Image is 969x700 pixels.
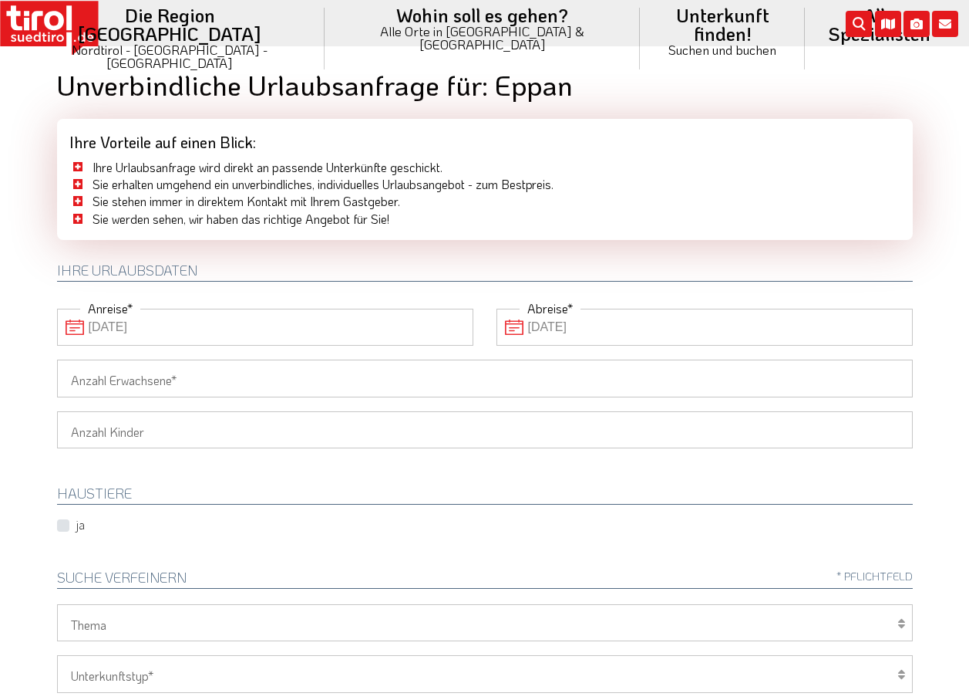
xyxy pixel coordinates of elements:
small: Alle Orte in [GEOGRAPHIC_DATA] & [GEOGRAPHIC_DATA] [343,25,622,51]
h2: Suche verfeinern [57,570,913,589]
i: Fotogalerie [903,11,930,37]
li: Sie werden sehen, wir haben das richtige Angebot für Sie! [69,211,900,228]
h2: Ihre Urlaubsdaten [57,263,913,282]
span: * Pflichtfeld [836,570,913,582]
small: Suchen und buchen [658,43,786,56]
small: Nordtirol - [GEOGRAPHIC_DATA] - [GEOGRAPHIC_DATA] [34,43,306,69]
h2: HAUSTIERE [57,486,913,505]
div: Ihre Vorteile auf einen Blick: [57,119,913,159]
i: Kontakt [932,11,958,37]
li: Ihre Urlaubsanfrage wird direkt an passende Unterkünfte geschickt. [69,159,900,176]
i: Karte öffnen [875,11,901,37]
li: Sie stehen immer in direktem Kontakt mit Ihrem Gastgeber. [69,193,900,210]
li: Sie erhalten umgehend ein unverbindliches, individuelles Urlaubsangebot - zum Bestpreis. [69,176,900,193]
label: ja [76,516,85,533]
